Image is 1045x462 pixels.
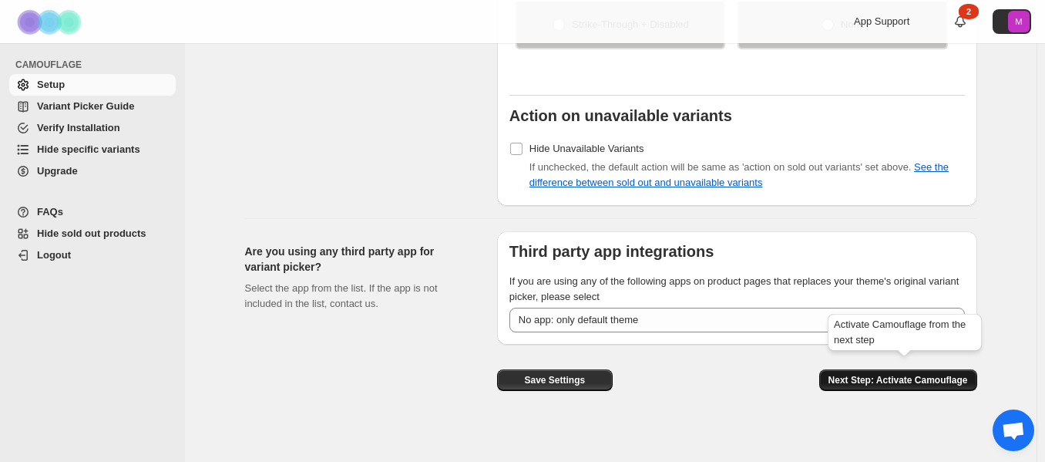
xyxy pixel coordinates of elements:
span: Save Settings [524,374,585,386]
a: Variant Picker Guide [9,96,176,117]
span: Hide Unavailable Variants [529,143,644,154]
span: App Support [854,15,909,27]
span: Next Step: Activate Camouflage [828,374,968,386]
text: M [1015,17,1022,26]
a: Setup [9,74,176,96]
span: Select the app from the list. If the app is not included in the list, contact us. [245,282,438,309]
h2: Are you using any third party app for variant picker? [245,244,472,275]
img: Camouflage [12,1,89,43]
span: CAMOUFLAGE [15,59,177,71]
span: Setup [37,79,65,90]
span: If you are using any of the following apps on product pages that replaces your theme's original v... [509,275,959,302]
a: Hide specific variants [9,139,176,160]
b: Third party app integrations [509,243,714,260]
span: Upgrade [37,165,78,177]
span: Variant Picker Guide [37,100,134,112]
span: Verify Installation [37,122,120,133]
button: Next Step: Activate Camouflage [819,369,977,391]
a: Verify Installation [9,117,176,139]
span: If unchecked, the default action will be same as 'action on sold out variants' set above. [529,161,949,188]
b: Action on unavailable variants [509,107,732,124]
a: Hide sold out products [9,223,176,244]
span: Hide sold out products [37,228,146,239]
span: FAQs [37,206,63,218]
span: Hide specific variants [37,143,140,155]
button: Avatar with initials M [993,9,1031,34]
a: Logout [9,244,176,266]
span: Avatar with initials M [1008,11,1030,32]
span: Logout [37,249,71,261]
button: Save Settings [497,369,613,391]
div: 2 [959,4,979,19]
a: Upgrade [9,160,176,182]
a: 2 [953,14,968,29]
a: FAQs [9,201,176,223]
div: Open chat [993,410,1034,451]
